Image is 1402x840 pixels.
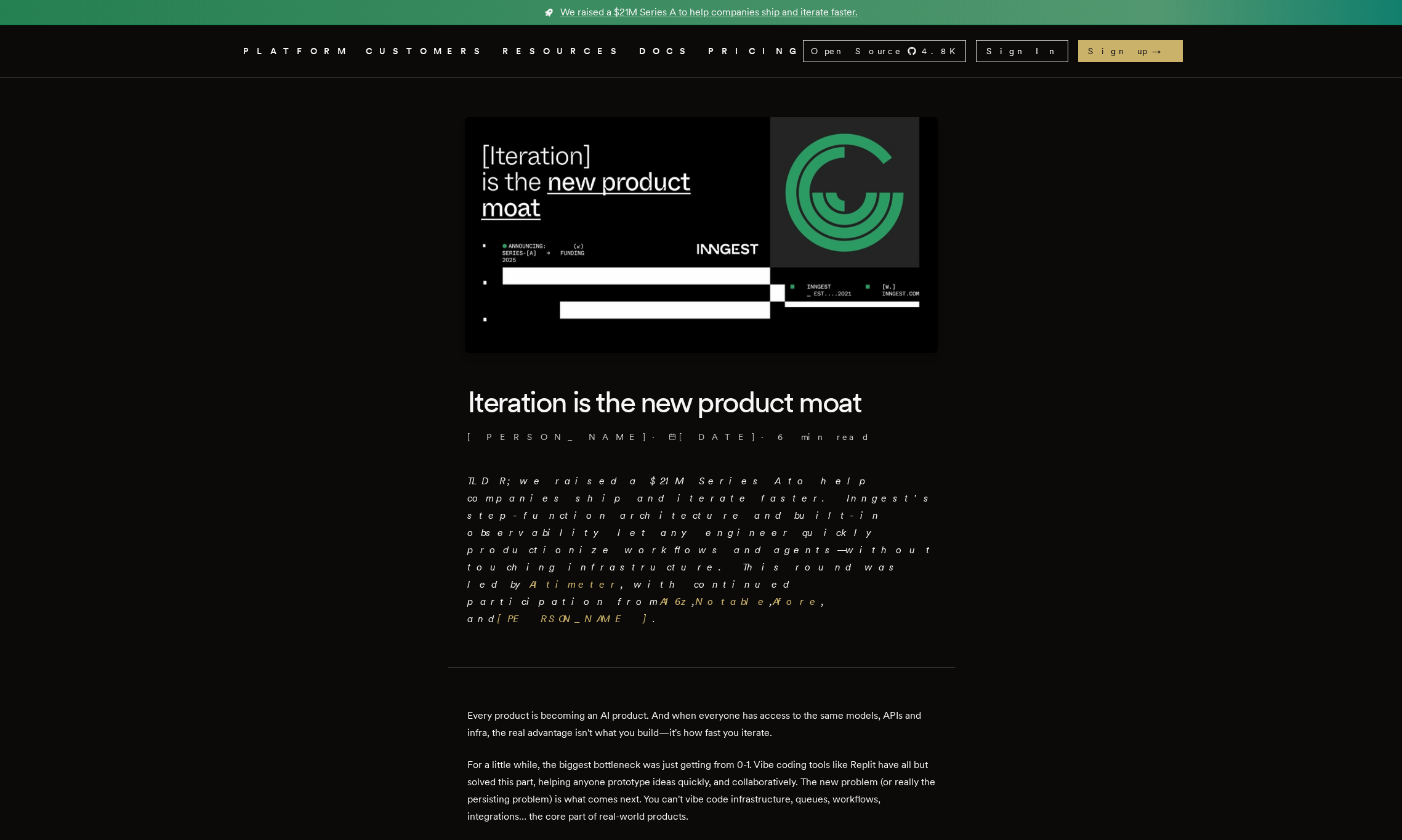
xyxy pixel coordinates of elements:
[502,44,624,59] button: RESOURCES
[467,756,935,825] p: For a little while, the biggest bottleneck was just getting from 0-1. Vibe coding tools like Repl...
[467,475,935,625] em: TLDR; we raised a $21M Series A to help companies ship and iterate faster. Inngest's step-functio...
[1078,40,1183,62] a: Sign up
[773,596,821,607] a: Afore
[465,117,938,353] img: Featured image for Iteration is the new product moat blog post
[811,45,902,57] span: Open Source
[243,44,351,59] button: PLATFORM
[1152,45,1173,57] span: →
[976,40,1068,62] a: Sign In
[467,707,935,742] p: Every product is becoming an AI product. And when everyone has access to the same models, APIs an...
[778,431,870,443] span: 6 min read
[560,5,858,20] span: We raised a $21M Series A to help companies ship and iterate faster.
[669,431,756,443] span: [DATE]
[695,596,770,607] a: Notable
[498,613,653,625] a: [PERSON_NAME]
[467,431,647,443] a: [PERSON_NAME]
[467,431,935,443] p: · ·
[708,44,803,59] a: PRICING
[660,596,692,607] a: A16z
[467,383,935,421] h1: Iteration is the new product moat
[530,578,621,590] a: Altimeter
[209,25,1194,77] nav: Global
[922,45,963,57] span: 4.8 K
[366,44,488,59] a: CUSTOMERS
[639,44,693,59] a: DOCS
